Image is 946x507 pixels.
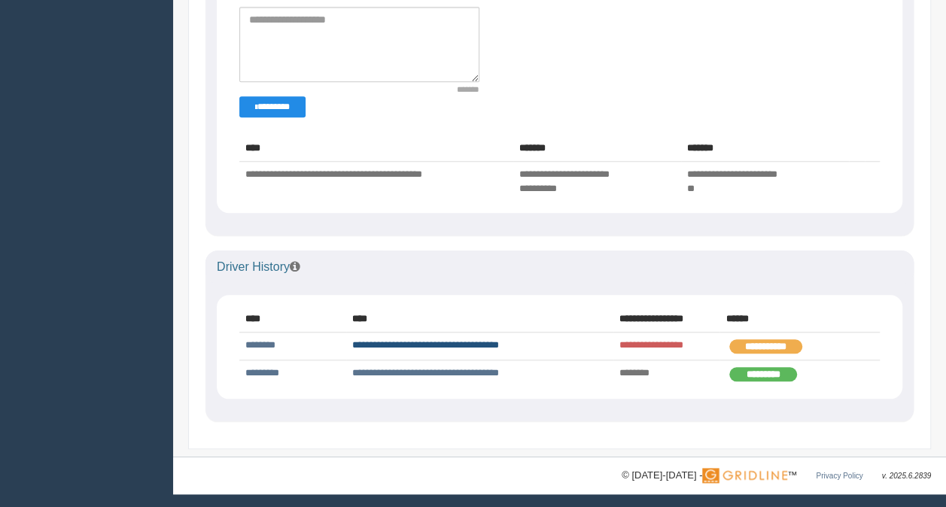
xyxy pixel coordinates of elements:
span: v. 2025.6.2839 [882,472,931,480]
button: Change Filter Options [239,96,306,117]
div: © [DATE]-[DATE] - ™ [622,468,931,484]
img: Gridline [702,468,787,483]
div: Driver History [205,250,914,284]
a: Privacy Policy [816,472,862,480]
